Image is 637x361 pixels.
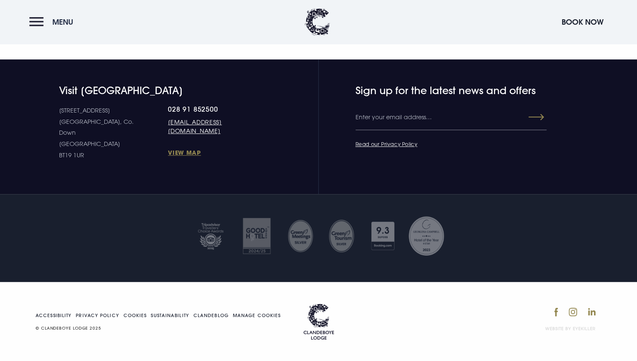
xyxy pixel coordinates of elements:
img: Facebook [554,307,558,317]
a: Accessibility [36,313,72,318]
a: Go home [303,304,334,340]
a: Manage your cookie settings. [233,313,281,318]
a: Clandeblog [193,313,229,318]
h4: Sign up for the latest news and offers [356,84,512,97]
button: Menu [29,13,77,31]
img: Logo [303,304,334,340]
a: Cookies [124,313,147,318]
img: Untitled design 35 [287,219,313,253]
img: Georgina Campbell Award 2023 [407,215,445,257]
img: Good hotel 24 25 2 [238,215,276,257]
a: Privacy Policy [76,313,119,318]
img: Tripadvisor travellers choice 2025 [192,215,230,257]
img: GM SILVER TRANSPARENT [328,219,355,253]
button: Book Now [557,13,608,31]
button: Submit [514,110,544,125]
a: Read our Privacy Policy [356,141,418,147]
a: [EMAIL_ADDRESS][DOMAIN_NAME] [168,118,264,135]
span: Menu [52,17,73,27]
img: Clandeboye Lodge [305,8,330,36]
img: LinkedIn [588,308,596,315]
p: [STREET_ADDRESS] [GEOGRAPHIC_DATA], Co. Down [GEOGRAPHIC_DATA] BT19 1UR [59,105,168,161]
a: 028 91 852500 [168,105,264,113]
p: © CLANDEBOYE LODGE 2025 [36,324,285,332]
img: Booking com 1 [366,215,400,257]
img: Instagram [569,307,577,316]
h4: Visit [GEOGRAPHIC_DATA] [59,84,264,97]
a: View Map [168,148,264,156]
input: Enter your email address… [356,105,547,130]
a: Website by Eyekiller [545,325,596,332]
a: Sustainability [151,313,189,318]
